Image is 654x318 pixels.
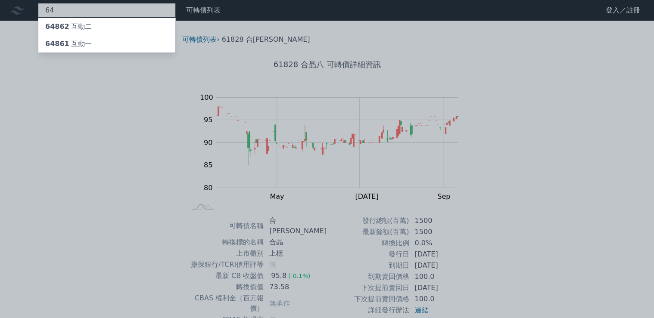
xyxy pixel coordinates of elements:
[45,39,92,49] div: 互動一
[45,22,69,31] span: 64862
[45,22,92,32] div: 互動二
[38,35,175,52] a: 64861互動一
[38,18,175,35] a: 64862互動二
[45,40,69,48] span: 64861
